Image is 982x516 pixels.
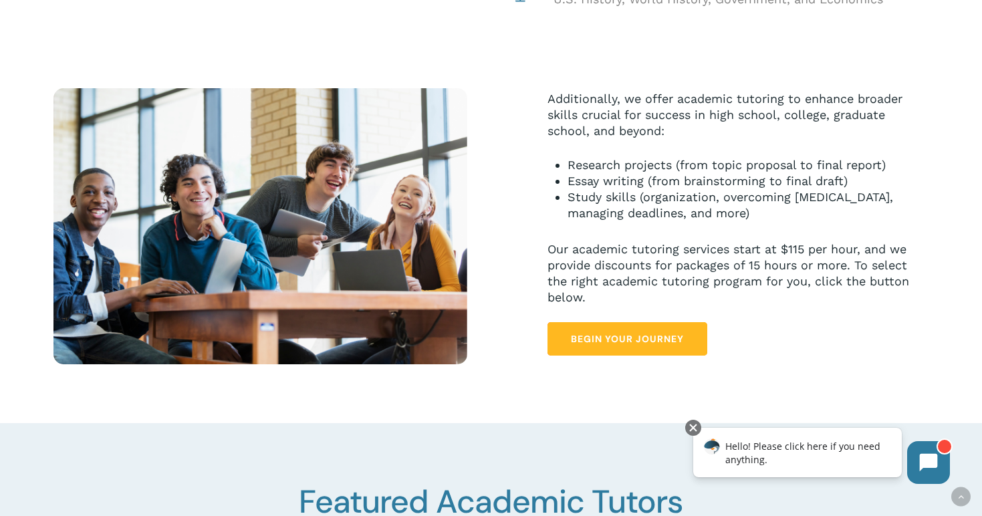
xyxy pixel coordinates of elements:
[547,91,928,157] p: Additionally, we offer academic tutoring to enhance broader skills crucial for success in high sc...
[53,88,467,364] img: Study Groups 21
[547,241,928,305] p: Our academic tutoring services start at $115 per hour, and we provide discounts for packages of 1...
[568,189,928,221] li: Study skills (organization, overcoming [MEDICAL_DATA], managing deadlines, and more)
[571,332,684,346] span: Begin Your Journey
[568,173,928,189] li: Essay writing (from brainstorming to final draft)
[568,157,928,173] li: Research projects (from topic proposal to final report)
[679,417,963,497] iframe: Chatbot
[547,322,707,356] a: Begin Your Journey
